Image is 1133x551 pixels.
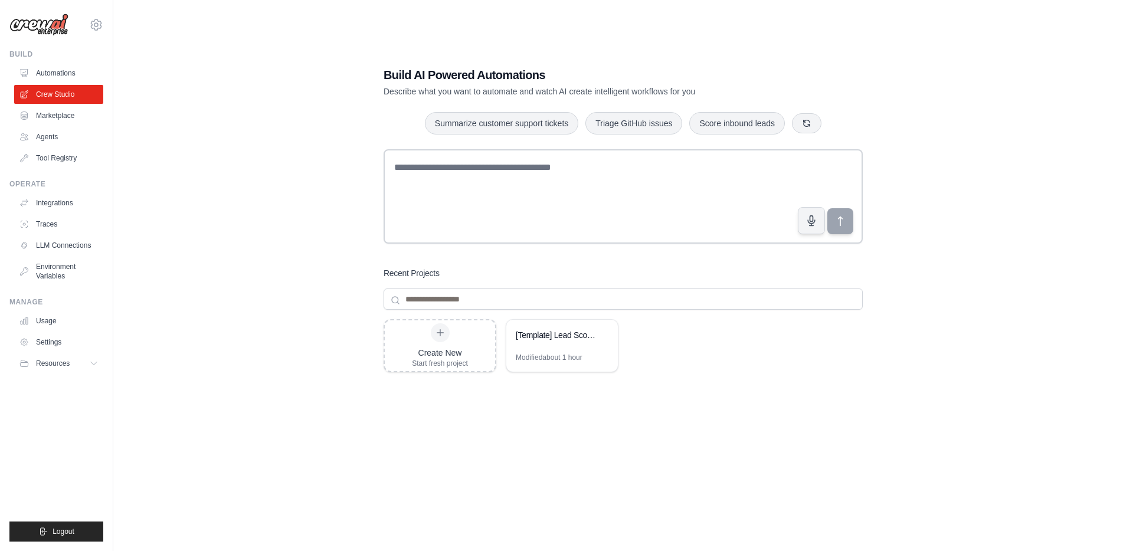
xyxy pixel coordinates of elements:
[516,353,582,362] div: Modified about 1 hour
[798,207,825,234] button: Click to speak your automation idea
[9,522,103,542] button: Logout
[14,106,103,125] a: Marketplace
[14,149,103,168] a: Tool Registry
[36,359,70,368] span: Resources
[412,347,468,359] div: Create New
[14,193,103,212] a: Integrations
[14,236,103,255] a: LLM Connections
[14,215,103,234] a: Traces
[9,179,103,189] div: Operate
[14,64,103,83] a: Automations
[14,333,103,352] a: Settings
[792,113,821,133] button: Get new suggestions
[9,50,103,59] div: Build
[425,112,578,135] button: Summarize customer support tickets
[412,359,468,368] div: Start fresh project
[9,14,68,36] img: Logo
[384,86,780,97] p: Describe what you want to automate and watch AI create intelligent workflows for you
[14,311,103,330] a: Usage
[689,112,785,135] button: Score inbound leads
[384,267,440,279] h3: Recent Projects
[14,127,103,146] a: Agents
[14,257,103,286] a: Environment Variables
[14,354,103,373] button: Resources
[14,85,103,104] a: Crew Studio
[516,329,597,341] div: [Template] Lead Scoring and Strategy Crew
[585,112,682,135] button: Triage GitHub issues
[9,297,103,307] div: Manage
[53,527,74,536] span: Logout
[384,67,780,83] h1: Build AI Powered Automations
